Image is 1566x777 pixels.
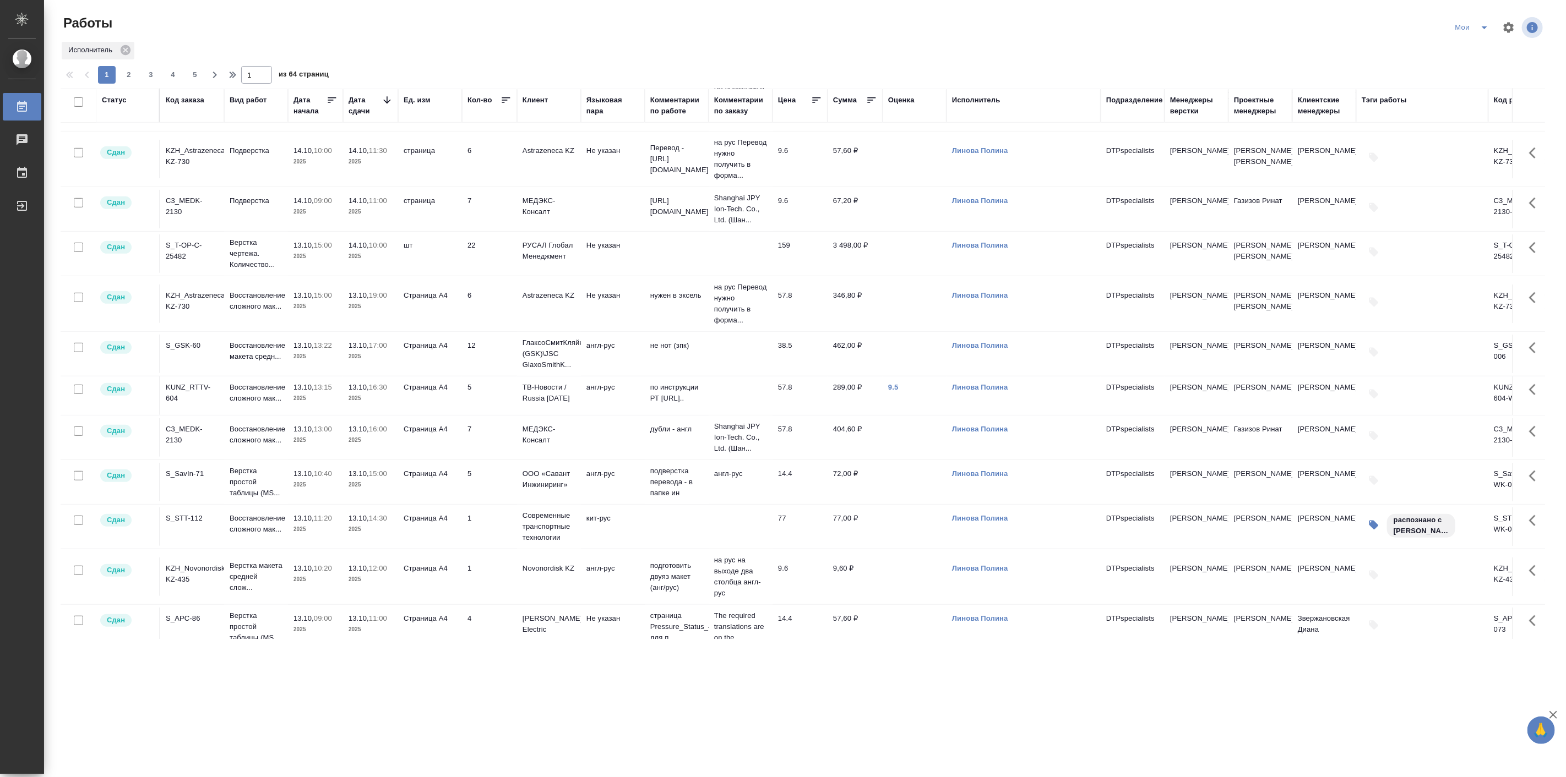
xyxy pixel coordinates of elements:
[166,240,219,262] div: S_T-OP-C-25482
[142,66,160,84] button: 3
[349,196,369,205] p: 14.10,
[1523,335,1549,361] button: Здесь прячутся важные кнопки
[1228,190,1292,228] td: Газизов Ринат
[1298,95,1351,117] div: Клиентские менеджеры
[650,466,703,499] p: подверстка перевода - в папке ин
[1234,145,1287,167] p: [PERSON_NAME], [PERSON_NAME]
[1362,513,1386,537] button: Изменить тэги
[581,376,645,415] td: англ-рус
[773,463,828,501] td: 14.4
[1170,240,1223,251] p: [PERSON_NAME]
[293,469,314,478] p: 13.10,
[1523,463,1549,489] button: Здесь прячутся важные кнопки
[650,382,703,404] p: по инструкции РТ [URL]..
[349,479,393,490] p: 2025
[952,514,1008,522] a: Линова Полина
[398,608,462,646] td: Страница А4
[1488,376,1552,415] td: KUNZ_RTTV-604-WK-012
[1292,140,1356,178] td: [PERSON_NAME]
[166,468,219,479] div: S_SavIn-71
[314,341,332,349] p: 13:22
[166,95,204,106] div: Код заказа
[293,351,338,362] p: 2025
[1362,290,1386,314] button: Добавить тэги
[1362,424,1386,448] button: Добавить тэги
[293,196,314,205] p: 14.10,
[349,574,393,585] p: 2025
[166,290,219,312] div: KZH_Astrazeneca-KZ-730
[773,284,828,323] td: 57.8
[773,140,828,178] td: 9.6
[349,393,393,404] p: 2025
[1292,234,1356,273] td: [PERSON_NAME]
[61,14,112,32] span: Работы
[349,564,369,572] p: 13.10,
[166,340,219,351] div: S_GSK-60
[952,383,1008,391] a: Линова Полина
[107,515,125,526] p: Сдан
[293,393,338,404] p: 2025
[230,145,282,156] p: Подверстка
[1170,340,1223,351] p: [PERSON_NAME]
[1362,95,1407,106] div: Тэги работы
[952,614,1008,622] a: Линова Полина
[773,190,828,228] td: 9.6
[314,383,332,391] p: 13:15
[828,140,883,178] td: 57,60 ₽
[1228,507,1292,546] td: [PERSON_NAME]
[1170,563,1223,574] p: [PERSON_NAME]
[467,95,492,106] div: Кол-во
[349,206,393,217] p: 2025
[349,291,369,299] p: 13.10,
[230,340,282,362] p: Восстановление макета средн...
[230,424,282,446] p: Восстановление сложного мак...
[650,290,703,301] p: нужен в эксель
[1101,507,1165,546] td: DTPspecialists
[293,95,327,117] div: Дата начала
[398,284,462,323] td: Страница А4
[62,42,134,59] div: Исполнитель
[120,69,138,80] span: 2
[1170,95,1223,117] div: Менеджеры верстки
[1488,335,1552,373] td: S_GSK-60-WK-006
[1292,463,1356,501] td: [PERSON_NAME]
[773,376,828,415] td: 57.8
[164,69,182,80] span: 4
[1170,513,1223,524] p: [PERSON_NAME]
[293,574,338,585] p: 2025
[166,382,219,404] div: KUNZ_RTTV-604
[773,557,828,596] td: 9.6
[714,555,767,599] p: на рус на выходе два столбца англ-рус
[349,425,369,433] p: 13.10,
[99,340,154,355] div: Менеджер проверил работу исполнителя, передает ее на следующий этап
[293,251,338,262] p: 2025
[1532,719,1551,742] span: 🙏
[828,376,883,415] td: 289,00 ₽
[369,469,387,478] p: 15:00
[773,418,828,457] td: 57.8
[398,376,462,415] td: Страница А4
[1362,382,1386,406] button: Добавить тэги
[293,206,338,217] p: 2025
[523,240,575,262] p: РУСАЛ Глобал Менеджмент
[1234,240,1287,262] p: [PERSON_NAME], [PERSON_NAME]
[1451,19,1496,36] div: split button
[1362,195,1386,220] button: Добавить тэги
[369,383,387,391] p: 16:30
[99,468,154,483] div: Менеджер проверил работу исполнителя, передает ее на следующий этап
[952,196,1008,205] a: Линова Полина
[1523,234,1549,261] button: Здесь прячутся важные кнопки
[523,337,575,370] p: ГлаксоСмитКляйн (GSK)\JSC GlaxoSmithK...
[773,234,828,273] td: 159
[1228,376,1292,415] td: [PERSON_NAME]
[952,341,1008,349] a: Линова Полина
[369,291,387,299] p: 19:00
[293,291,314,299] p: 13.10,
[1101,463,1165,501] td: DTPspecialists
[523,95,548,106] div: Клиент
[293,383,314,391] p: 13.10,
[1101,335,1165,373] td: DTPspecialists
[1101,557,1165,596] td: DTPspecialists
[349,383,369,391] p: 13.10,
[186,69,204,80] span: 5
